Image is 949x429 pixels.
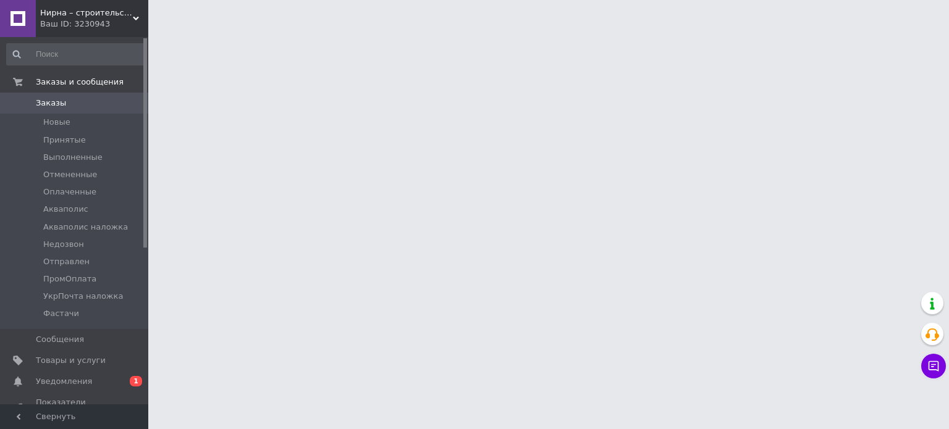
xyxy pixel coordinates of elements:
[43,273,96,285] span: ПромОплата
[43,222,128,233] span: Акваполис наложка
[43,117,70,128] span: Новые
[43,204,88,215] span: Акваполис
[43,256,90,267] span: Отправлен
[36,397,114,419] span: Показатели работы компании
[36,98,66,109] span: Заказы
[36,77,124,88] span: Заказы и сообщения
[40,19,148,30] div: Ваш ID: 3230943
[43,169,97,180] span: Отмененные
[43,152,103,163] span: Выполненные
[43,135,86,146] span: Принятые
[43,186,96,198] span: Оплаченные
[6,43,146,65] input: Поиск
[36,334,84,345] span: Сообщения
[921,354,946,378] button: Чат с покупателем
[40,7,133,19] span: Нирна – строительство, обслуживание, чистка бассейнов. Химия, оборудование, аксессуары
[43,308,79,319] span: Фастачи
[43,239,84,250] span: Недозвон
[130,376,142,386] span: 1
[43,291,123,302] span: УкрПочта наложка
[36,355,106,366] span: Товары и услуги
[36,376,92,387] span: Уведомления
